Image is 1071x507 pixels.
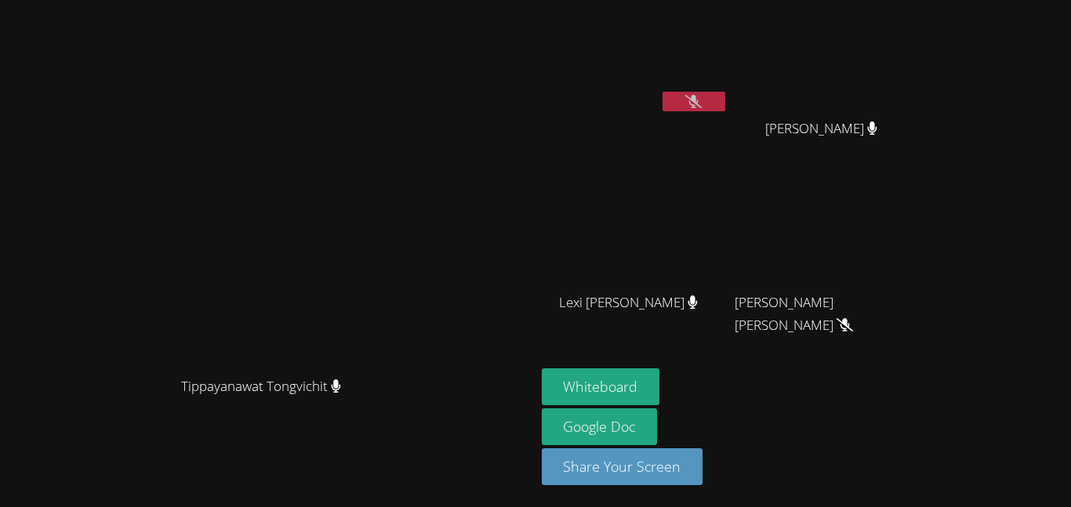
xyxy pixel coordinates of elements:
[765,118,877,140] span: [PERSON_NAME]
[181,375,341,398] span: Tippayanawat Tongvichit
[542,368,660,405] button: Whiteboard
[735,292,909,337] span: [PERSON_NAME] [PERSON_NAME]
[542,408,658,445] a: Google Doc
[542,448,703,485] button: Share Your Screen
[559,292,698,314] span: Lexi [PERSON_NAME]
